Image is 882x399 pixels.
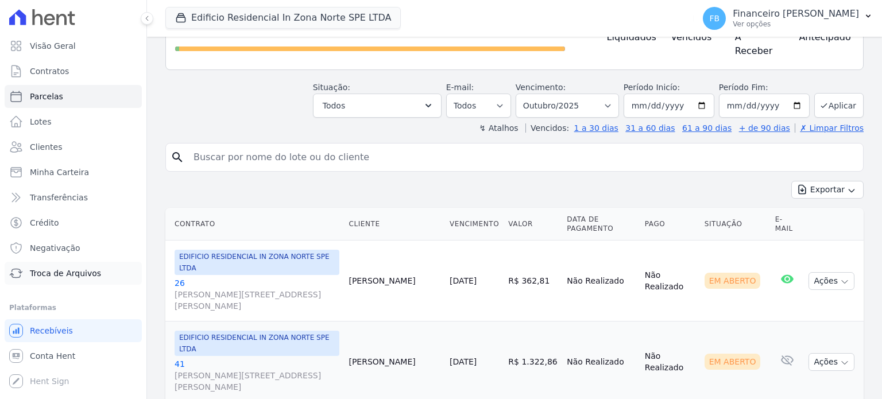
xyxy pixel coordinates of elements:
[694,2,882,34] button: FB Financeiro [PERSON_NAME] Ver opções
[562,241,640,321] td: Não Realizado
[30,217,59,228] span: Crédito
[799,30,845,44] h4: Antecipado
[175,289,339,312] span: [PERSON_NAME][STREET_ADDRESS][PERSON_NAME]
[450,276,477,285] a: [DATE]
[30,192,88,203] span: Transferências
[705,273,761,289] div: Em Aberto
[479,123,518,133] label: ↯ Atalhos
[30,242,80,254] span: Negativação
[607,30,653,44] h4: Liquidados
[733,8,859,20] p: Financeiro [PERSON_NAME]
[187,146,858,169] input: Buscar por nome do lote ou do cliente
[735,30,781,58] h4: A Receber
[175,250,339,275] span: EDIFICIO RESIDENCIAL IN ZONA NORTE SPE LTDA
[5,262,142,285] a: Troca de Arquivos
[30,166,89,178] span: Minha Carteira
[640,241,700,321] td: Não Realizado
[709,14,719,22] span: FB
[450,357,477,366] a: [DATE]
[175,331,339,356] span: EDIFICIO RESIDENCIAL IN ZONA NORTE SPE LTDA
[313,94,442,118] button: Todos
[791,181,864,199] button: Exportar
[5,186,142,209] a: Transferências
[165,208,344,241] th: Contrato
[562,208,640,241] th: Data de Pagamento
[5,344,142,367] a: Conta Hent
[525,123,569,133] label: Vencidos:
[771,208,804,241] th: E-mail
[739,123,790,133] a: + de 90 dias
[30,350,75,362] span: Conta Hent
[5,110,142,133] a: Lotes
[700,208,771,241] th: Situação
[344,208,445,241] th: Cliente
[625,123,675,133] a: 31 a 60 dias
[30,325,73,336] span: Recebíveis
[30,40,76,52] span: Visão Geral
[313,83,350,92] label: Situação:
[171,150,184,164] i: search
[814,93,864,118] button: Aplicar
[5,211,142,234] a: Crédito
[5,85,142,108] a: Parcelas
[30,91,63,102] span: Parcelas
[9,301,137,315] div: Plataformas
[640,208,700,241] th: Pago
[5,60,142,83] a: Contratos
[175,370,339,393] span: [PERSON_NAME][STREET_ADDRESS][PERSON_NAME]
[30,268,101,279] span: Troca de Arquivos
[671,30,717,44] h4: Vencidos
[795,123,864,133] a: ✗ Limpar Filtros
[5,161,142,184] a: Minha Carteira
[624,83,680,92] label: Período Inicío:
[504,208,562,241] th: Valor
[5,319,142,342] a: Recebíveis
[445,208,504,241] th: Vencimento
[516,83,566,92] label: Vencimento:
[175,277,339,312] a: 26[PERSON_NAME][STREET_ADDRESS][PERSON_NAME]
[30,65,69,77] span: Contratos
[682,123,732,133] a: 61 a 90 dias
[808,353,854,371] button: Ações
[175,358,339,393] a: 41[PERSON_NAME][STREET_ADDRESS][PERSON_NAME]
[30,116,52,127] span: Lotes
[705,354,761,370] div: Em Aberto
[5,237,142,259] a: Negativação
[5,135,142,158] a: Clientes
[574,123,618,133] a: 1 a 30 dias
[344,241,445,321] td: [PERSON_NAME]
[323,99,345,113] span: Todos
[5,34,142,57] a: Visão Geral
[808,272,854,290] button: Ações
[30,141,62,153] span: Clientes
[446,83,474,92] label: E-mail:
[165,7,401,29] button: Edificio Residencial In Zona Norte SPE LTDA
[719,82,810,94] label: Período Fim:
[504,241,562,321] td: R$ 362,81
[733,20,859,29] p: Ver opções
